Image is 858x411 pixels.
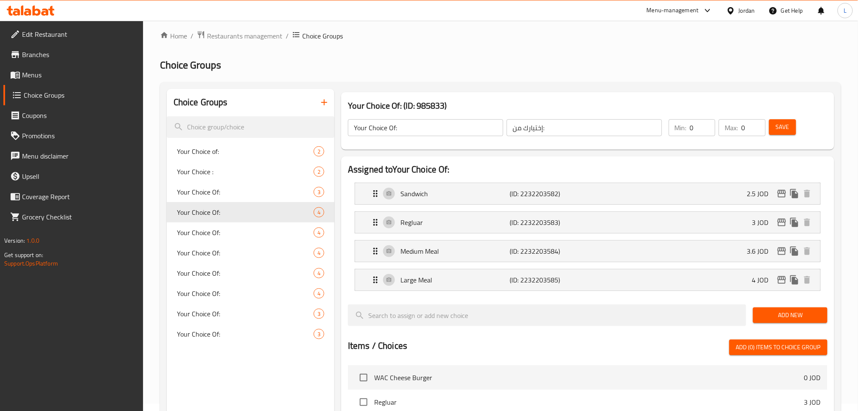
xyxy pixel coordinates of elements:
span: 2 [314,148,324,156]
button: delete [801,274,814,286]
p: Min: [675,123,687,133]
button: edit [775,274,788,286]
div: Your Choice Of:4 [167,263,334,283]
span: 1.0.0 [26,235,39,246]
a: Coupons [3,105,143,126]
button: duplicate [788,245,801,258]
span: 4 [314,269,324,277]
span: Your Choice : [177,167,314,177]
p: (ID: 2232203585) [510,275,583,285]
p: (ID: 2232203583) [510,217,583,227]
div: Choices [314,268,324,278]
p: Sandwich [400,189,510,199]
a: Promotions [3,126,143,146]
input: search [167,116,334,138]
div: Expand [355,183,820,204]
span: Menus [22,70,137,80]
button: duplicate [788,274,801,286]
button: delete [801,245,814,258]
button: edit [775,245,788,258]
span: Add (0) items to choice group [736,342,821,353]
span: Version: [4,235,25,246]
p: 2.5 JOD [747,189,775,199]
a: Home [160,31,187,41]
span: 4 [314,208,324,216]
div: Jordan [739,6,755,15]
div: Expand [355,269,820,290]
li: Expand [348,237,828,266]
span: Your Choice Of: [177,268,314,278]
span: 3 [314,330,324,338]
div: Your Choice Of:4 [167,202,334,222]
nav: breadcrumb [160,30,841,41]
a: Branches [3,44,143,65]
a: Support.OpsPlatform [4,258,58,269]
a: Choice Groups [3,85,143,105]
span: Get support on: [4,249,43,260]
button: delete [801,187,814,200]
a: Edit Restaurant [3,24,143,44]
a: Restaurants management [197,30,282,41]
h2: Items / Choices [348,340,407,352]
span: 3 [314,188,324,196]
span: Choice Groups [24,90,137,100]
span: Choice Groups [302,31,343,41]
button: Add (0) items to choice group [729,340,828,355]
li: / [286,31,289,41]
div: Choices [314,207,324,217]
p: Large Meal [400,275,510,285]
span: Coverage Report [22,192,137,202]
p: 3 JOD [804,397,821,407]
h3: Your Choice Of: (ID: 985833) [348,99,828,112]
span: Your Choice Of: [177,227,314,238]
span: Select choice [355,393,372,411]
span: Your Choice Of: [177,248,314,258]
span: 3 [314,310,324,318]
li: Expand [348,179,828,208]
li: Expand [348,208,828,237]
input: search [348,304,746,326]
p: Regluar [400,217,510,227]
span: Edit Restaurant [22,29,137,39]
div: Choices [314,309,324,319]
span: Coupons [22,110,137,121]
button: edit [775,187,788,200]
a: Coverage Report [3,186,143,207]
div: Menu-management [647,5,699,16]
span: Select choice [355,369,372,386]
div: Choices [314,329,324,339]
div: Choices [314,288,324,299]
span: Choice Groups [160,55,221,74]
span: L [844,6,847,15]
p: Medium Meal [400,246,510,256]
div: Your Choice Of:3 [167,304,334,324]
div: Your Choice Of:4 [167,283,334,304]
div: Choices [314,248,324,258]
button: Add New [753,307,827,323]
span: Regluar [374,397,804,407]
span: Your Choice Of: [177,207,314,217]
span: Save [776,122,789,132]
a: Menu disclaimer [3,146,143,166]
a: Menus [3,65,143,85]
div: Your Choice Of:3 [167,324,334,344]
p: 0 JOD [804,373,821,383]
p: Max: [725,123,738,133]
span: 2 [314,168,324,176]
p: 3 JOD [752,217,775,227]
div: Expand [355,241,820,262]
span: 4 [314,290,324,298]
div: Your Choice of:2 [167,141,334,162]
p: (ID: 2232203584) [510,246,583,256]
span: Promotions [22,131,137,141]
span: Branches [22,49,137,60]
span: WAC Cheese Burger [374,373,804,383]
span: Upsell [22,171,137,181]
a: Grocery Checklist [3,207,143,227]
div: Expand [355,212,820,233]
span: Your Choice Of: [177,309,314,319]
button: duplicate [788,187,801,200]
div: Your Choice Of:3 [167,182,334,202]
p: (ID: 2232203582) [510,189,583,199]
div: Your Choice Of:4 [167,222,334,243]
